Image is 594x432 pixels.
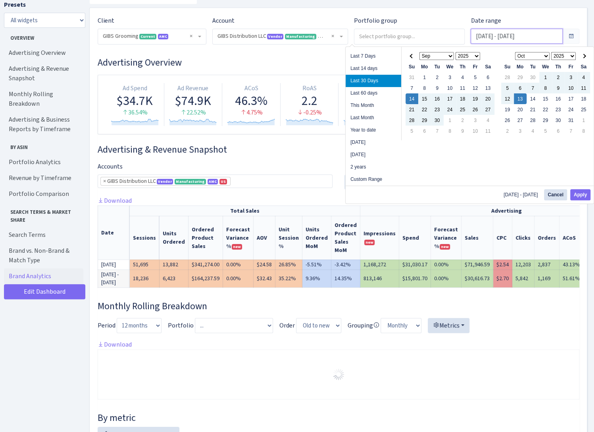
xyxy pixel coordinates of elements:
td: 26 [469,104,482,115]
a: Advertising Overview [4,45,83,61]
td: 0.00% [431,269,461,287]
label: Date range [471,16,501,25]
td: 26 [501,115,514,126]
td: $2.54 [493,260,512,269]
td: $31,030.17 [399,260,431,269]
span: [DATE] - [DATE] [504,192,541,197]
td: 19 [501,104,514,115]
td: -3.42% [331,260,360,269]
span: GIBS Distribution LLC <span class="badge badge-primary">Vendor</span><span class="badge badge-suc... [213,29,348,44]
th: Total Sales [130,205,360,216]
td: 6 [552,126,565,136]
button: Metrics [428,318,469,333]
td: 15 [539,93,552,104]
td: 1 [444,115,456,126]
td: 13,882 [160,260,188,269]
div: 36.54% [109,108,161,117]
h3: Widget #2 [98,144,579,155]
th: We [444,61,456,72]
div: Clicks [342,84,393,93]
h3: Widget #1 [98,57,579,68]
span: Remove all items [190,32,192,40]
td: 4 [577,72,590,83]
td: $15,801.70 [399,269,431,287]
th: Su [406,61,418,72]
td: 17 [444,93,456,104]
td: 13 [482,83,494,93]
td: 16 [431,93,444,104]
td: 2 [456,115,469,126]
li: Custom Range [346,173,401,186]
td: 29 [418,115,431,126]
th: Fr [469,61,482,72]
td: 3 [514,126,527,136]
div: 4.75% [225,108,277,117]
td: 27 [482,104,494,115]
td: 0.00% [223,269,254,287]
td: 29 [539,115,552,126]
td: 6 [418,126,431,136]
span: × [103,177,106,185]
th: We [539,61,552,72]
td: 813,146 [360,269,399,287]
td: 25 [456,104,469,115]
td: 0.00% [431,260,461,269]
li: This Month [346,99,401,112]
a: Revenue by Timeframe [4,170,83,186]
td: 35.22% [275,269,302,287]
td: 2 [431,72,444,83]
td: 2 [501,126,514,136]
li: [DATE] [346,149,401,161]
td: 4 [527,126,539,136]
th: ACoS [559,216,584,260]
div: 2.2 [284,93,335,108]
td: 6 [514,83,527,93]
td: 29 [514,72,527,83]
button: Metrics [344,174,386,190]
th: Ordered Product Sales MoM [331,216,360,260]
span: GIBS Grooming <span class="badge badge-success">Current</span><span class="badge badge-primary" d... [98,29,206,44]
td: 12 [501,93,514,104]
li: Year to date [346,124,401,136]
td: 21 [527,104,539,115]
td: 11 [456,83,469,93]
th: Ordered Product Sales Forecast Variance % [223,216,254,260]
td: 1 [539,72,552,83]
th: Mo [418,61,431,72]
div: $74.9K [167,93,219,108]
label: Order [279,321,295,330]
li: 2 years [346,161,401,173]
a: Monthly Rolling Breakdown [4,86,83,112]
th: Orders [534,216,559,260]
td: 28 [527,115,539,126]
td: 10 [469,126,482,136]
a: Portfolio Analytics [4,154,83,170]
td: 2 [552,72,565,83]
a: Download [98,196,132,205]
h4: By metric [98,412,579,424]
td: 8 [577,126,590,136]
td: 28 [501,72,514,83]
td: 8 [539,83,552,93]
span: Manufacturing [285,34,316,39]
td: 30 [552,115,565,126]
span: Vendor [157,179,173,184]
td: 17 [565,93,577,104]
td: 7 [431,126,444,136]
td: 22 [418,104,431,115]
td: 6 [482,72,494,83]
td: 18,236 [130,269,160,287]
div: -0.25% [284,108,335,117]
td: 0.00% [223,260,254,269]
th: Mo [514,61,527,72]
td: 12 [469,83,482,93]
td: 5 [469,72,482,83]
td: 11 [482,126,494,136]
li: Last 7 Days [346,50,401,62]
td: $71,946.59 [461,260,493,269]
td: $341,274.00 [188,260,223,269]
th: Ordered Product Sales [188,216,223,260]
span: By ASIN [4,140,83,151]
th: Spend Forecast Variance % [431,216,461,260]
label: Account [212,16,235,25]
